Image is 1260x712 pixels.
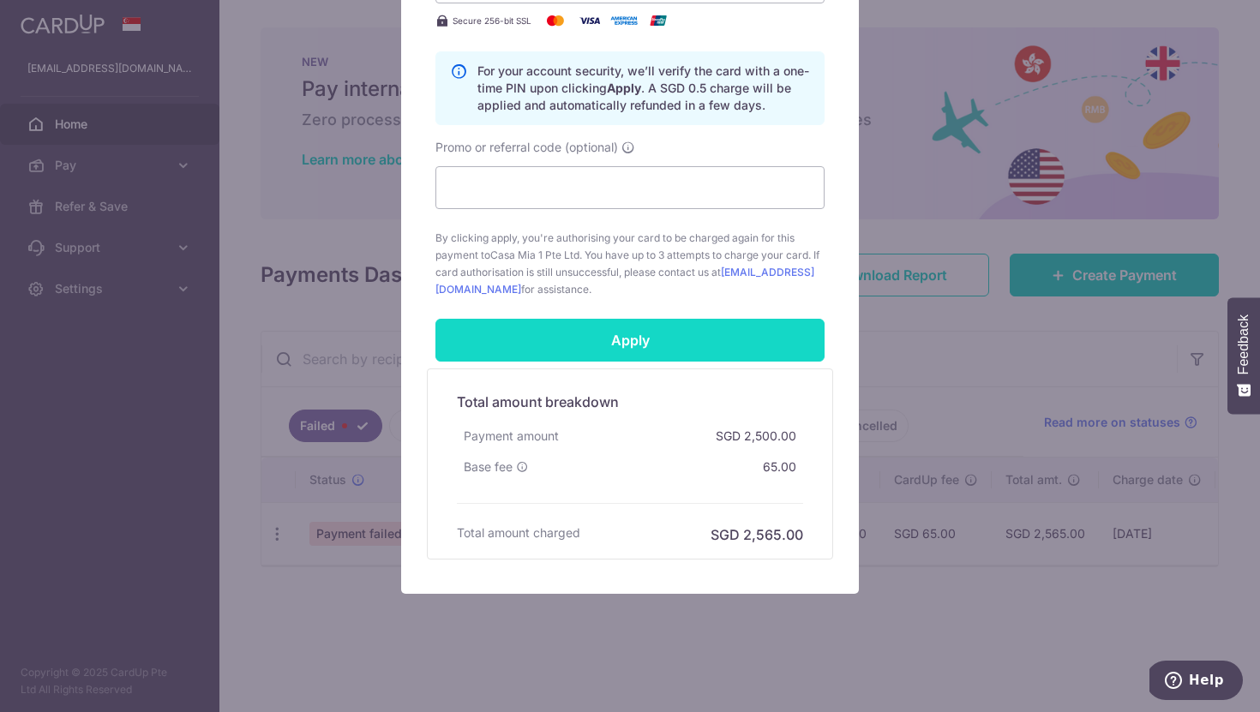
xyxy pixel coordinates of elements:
img: UnionPay [641,10,675,31]
div: 65.00 [756,452,803,482]
div: SGD 2,500.00 [709,421,803,452]
h5: Total amount breakdown [457,392,803,412]
span: Casa Mia 1 Pte Ltd [490,248,579,261]
img: Mastercard [538,10,573,31]
img: Visa [573,10,607,31]
b: Apply [607,81,641,95]
button: Feedback - Show survey [1227,297,1260,414]
span: Promo or referral code (optional) [435,139,618,156]
div: Payment amount [457,421,566,452]
h6: SGD 2,565.00 [711,524,803,545]
span: Base fee [464,458,513,476]
span: By clicking apply, you're authorising your card to be charged again for this payment to . You hav... [435,230,825,298]
p: For your account security, we’ll verify the card with a one-time PIN upon clicking . A SGD 0.5 ch... [477,63,810,114]
iframe: Opens a widget where you can find more information [1149,661,1243,703]
span: Feedback [1236,314,1251,374]
span: Secure 256-bit SSL [453,14,531,27]
img: American Express [607,10,641,31]
input: Apply [435,319,825,362]
h6: Total amount charged [457,524,580,541]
